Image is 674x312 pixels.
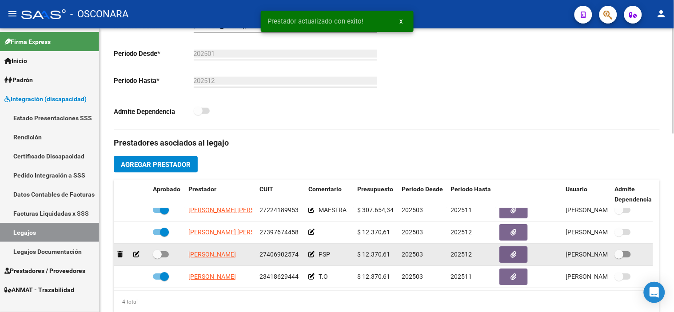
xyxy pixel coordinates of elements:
span: Presupuesto [357,186,393,193]
span: [PERSON_NAME] [DATE] [566,206,636,213]
span: $ 12.370,61 [357,251,390,258]
span: 202503 [402,229,423,236]
span: 202503 [402,273,423,280]
span: 27406902574 [259,251,299,258]
datatable-header-cell: Comentario [305,180,354,209]
span: [PERSON_NAME] [DATE] [566,251,636,258]
span: PSP [319,251,330,258]
datatable-header-cell: Prestador [185,180,256,209]
span: [PERSON_NAME] [DATE] [566,273,636,280]
span: Periodo Hasta [451,186,491,193]
span: [PERSON_NAME] [188,251,236,258]
button: Agregar Prestador [114,156,198,173]
span: T.O [319,273,328,280]
span: [PERSON_NAME] [PERSON_NAME] [188,206,285,213]
datatable-header-cell: Usuario [562,180,611,209]
datatable-header-cell: Presupuesto [354,180,398,209]
span: 23418629444 [259,273,299,280]
h3: Prestadores asociados al legajo [114,137,660,149]
mat-icon: person [656,8,667,19]
p: Periodo Hasta [114,76,194,86]
div: 4 total [114,297,138,307]
span: x [400,17,403,25]
span: Firma Express [4,37,51,47]
span: 202512 [451,229,472,236]
span: $ 12.370,61 [357,229,390,236]
mat-icon: menu [7,8,18,19]
datatable-header-cell: Admite Dependencia [611,180,660,209]
span: 202512 [451,251,472,258]
div: Open Intercom Messenger [644,282,665,303]
datatable-header-cell: Periodo Hasta [447,180,496,209]
span: 202503 [402,206,423,213]
span: Aprobado [153,186,180,193]
span: Admite Dependencia [615,186,652,203]
p: Admite Dependencia [114,107,194,117]
span: Usuario [566,186,588,193]
datatable-header-cell: Periodo Desde [398,180,447,209]
span: [PERSON_NAME] [188,273,236,280]
span: Integración (discapacidad) [4,94,87,104]
span: Padrón [4,75,33,85]
span: ANMAT - Trazabilidad [4,285,74,295]
span: CUIT [259,186,273,193]
datatable-header-cell: Aprobado [149,180,185,209]
span: Comentario [308,186,342,193]
span: - OSCONARA [70,4,128,24]
span: Agregar Prestador [121,161,191,169]
p: Periodo Desde [114,49,194,59]
span: Prestadores / Proveedores [4,266,85,276]
span: MAESTRA [319,206,347,213]
span: 27224189953 [259,206,299,213]
span: 202503 [402,251,423,258]
span: 202511 [451,206,472,213]
span: [PERSON_NAME] [DATE] [566,229,636,236]
button: x [393,13,410,29]
span: 27397674458 [259,229,299,236]
span: Prestador actualizado con exito! [268,17,364,26]
span: Periodo Desde [402,186,443,193]
span: $ 12.370,61 [357,273,390,280]
datatable-header-cell: CUIT [256,180,305,209]
span: $ 307.654,34 [357,206,394,213]
span: 202511 [451,273,472,280]
span: [PERSON_NAME] [PERSON_NAME] [188,229,285,236]
span: Prestador [188,186,216,193]
span: Inicio [4,56,27,66]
